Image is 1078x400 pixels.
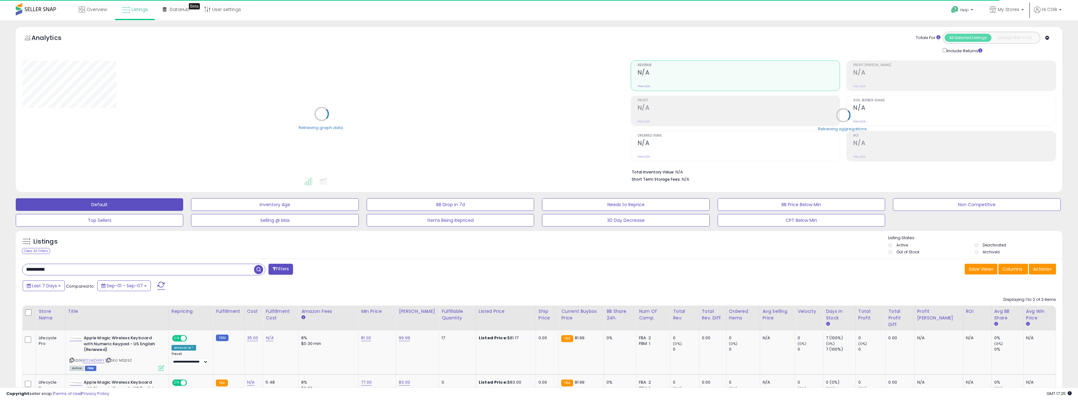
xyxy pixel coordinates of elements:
[479,308,533,315] div: Listed Price
[966,380,987,385] div: N/A
[539,335,554,341] div: 0.00
[247,335,258,341] a: 35.00
[361,308,393,315] div: Min Price
[85,366,96,371] span: FBM
[299,125,345,130] div: Retrieving graph data..
[1029,264,1056,274] button: Actions
[107,283,143,289] span: Sep-01 - Sep-07
[826,335,855,341] div: 7 (100%)
[87,6,107,13] span: Overview
[216,335,228,341] small: FBM
[189,3,200,9] div: Tooltip anchor
[826,386,835,391] small: (0%)
[639,308,668,321] div: Num of Comp.
[994,335,1023,341] div: 0%
[888,235,1062,241] p: Listing States:
[763,335,790,341] div: N/A
[718,214,885,227] button: CPT Below Min
[266,380,294,385] div: 5.48
[729,341,738,346] small: (0%)
[6,391,109,397] div: seller snap | |
[479,335,531,341] div: $81.17
[702,380,721,385] div: 0.00
[858,346,886,352] div: 0
[798,346,823,352] div: 0
[960,7,969,13] span: Help
[917,380,958,385] div: N/A
[301,308,356,315] div: Amazon Fees
[39,335,60,346] div: Lifecycle Pro
[266,335,273,341] a: N/A
[965,264,997,274] button: Save View
[542,214,709,227] button: 30 Day Decrease
[858,386,867,391] small: (0%)
[173,380,181,386] span: ON
[994,321,998,327] small: Avg BB Share.
[82,358,104,363] a: B07JMZH19Y
[826,380,855,385] div: 0 (0%)
[1042,6,1057,13] span: Hi CGB
[994,346,1023,352] div: 0%
[70,335,164,370] div: ASIN:
[998,264,1028,274] button: Columns
[673,346,699,352] div: 0
[729,386,738,391] small: (0%)
[916,35,940,41] div: Totals For
[917,335,958,341] div: N/A
[826,308,853,321] div: Days In Stock
[70,366,84,371] span: All listings currently available for purchase on Amazon
[858,335,886,341] div: 0
[105,358,132,363] span: | SKU: MQ052
[607,308,634,321] div: BB Share 24h.
[16,214,183,227] button: Top Sellers
[639,335,665,341] div: FBA: 2
[539,380,554,385] div: 0.00
[858,308,883,321] div: Total Profit
[170,6,189,13] span: DataHub
[1034,6,1062,20] a: Hi CGB
[216,308,241,315] div: Fulfillment
[673,308,696,321] div: Total Rev.
[84,380,160,399] b: Apple Magic Wireless Keyboard with Numeric Keypad - US English (Renewed)
[702,335,721,341] div: 0.00
[216,380,228,386] small: FBA
[983,242,1006,248] label: Deactivated
[858,341,867,346] small: (0%)
[826,321,830,327] small: Days In Stock.
[798,341,806,346] small: (0%)
[247,379,255,386] a: N/A
[994,341,1003,346] small: (0%)
[945,34,991,42] button: All Selected Listings
[66,283,95,289] span: Compared to:
[966,308,989,315] div: ROI
[946,1,979,20] a: Help
[186,336,196,341] span: OFF
[39,308,63,321] div: Store Name
[266,308,296,321] div: Fulfillment Cost
[70,381,82,385] img: 21sArO5t82L._SL40_.jpg
[818,126,869,132] div: Retrieving aggregations..
[442,335,471,341] div: 17
[479,380,531,385] div: $83.00
[54,391,81,397] a: Terms of Use
[32,283,57,289] span: Last 7 Days
[826,346,855,352] div: 7 (100%)
[301,315,305,320] small: Amazon Fees.
[191,198,358,211] button: Inventory Age
[798,308,821,315] div: Velocity
[268,264,293,275] button: Filters
[893,198,1060,211] button: Non Competitive
[896,249,919,255] label: Out of Stock
[798,386,806,391] small: (0%)
[361,335,371,341] a: 81.00
[994,380,1023,385] div: 0%
[896,242,908,248] label: Active
[575,379,585,385] span: 81.99
[826,341,835,346] small: (0%)
[542,198,709,211] button: Needs to Reprice
[718,198,885,211] button: BB Price Below Min
[702,308,724,321] div: Total Rev. Diff.
[561,380,573,386] small: FBA
[23,280,65,291] button: Last 7 Days
[82,391,109,397] a: Privacy Policy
